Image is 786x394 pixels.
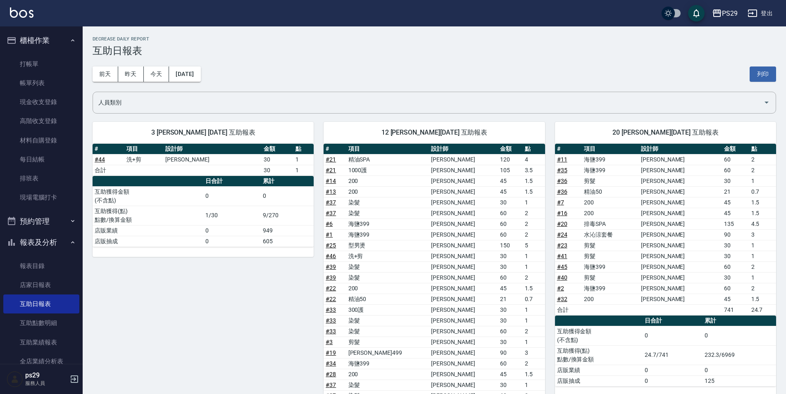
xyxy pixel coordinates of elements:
[582,240,639,251] td: 剪髮
[93,236,203,247] td: 店販抽成
[523,304,545,315] td: 1
[429,176,498,186] td: [PERSON_NAME]
[523,358,545,369] td: 2
[346,347,429,358] td: [PERSON_NAME]499
[582,144,639,154] th: 項目
[749,197,776,208] td: 1.5
[557,296,567,302] a: #32
[557,242,567,249] a: #23
[429,186,498,197] td: [PERSON_NAME]
[95,156,105,163] a: #44
[429,304,498,315] td: [PERSON_NAME]
[429,369,498,380] td: [PERSON_NAME]
[523,261,545,272] td: 1
[326,317,336,324] a: #33
[749,294,776,304] td: 1.5
[429,283,498,294] td: [PERSON_NAME]
[429,240,498,251] td: [PERSON_NAME]
[3,30,79,51] button: 櫃檯作業
[523,165,545,176] td: 3.5
[429,229,498,240] td: [PERSON_NAME]
[429,326,498,337] td: [PERSON_NAME]
[3,74,79,93] a: 帳單列表
[3,211,79,232] button: 預約管理
[346,294,429,304] td: 精油50
[498,197,523,208] td: 30
[163,144,262,154] th: 設計師
[555,144,582,154] th: #
[3,55,79,74] a: 打帳單
[326,178,336,184] a: #14
[555,316,776,387] table: a dense table
[326,242,336,249] a: #25
[3,188,79,207] a: 現場電腦打卡
[498,283,523,294] td: 45
[3,275,79,294] a: 店家日報表
[346,326,429,337] td: 染髮
[555,326,643,345] td: 互助獲得金額 (不含點)
[722,208,749,218] td: 45
[326,253,336,259] a: #46
[523,337,545,347] td: 1
[749,186,776,197] td: 0.7
[523,144,545,154] th: 點
[722,154,749,165] td: 60
[582,229,639,240] td: 水沁涼套餐
[144,66,169,82] button: 今天
[498,315,523,326] td: 30
[498,347,523,358] td: 90
[749,240,776,251] td: 1
[523,380,545,390] td: 1
[703,316,776,326] th: 累計
[557,156,567,163] a: #11
[643,316,702,326] th: 日合計
[3,333,79,352] a: 互助業績報表
[429,208,498,218] td: [PERSON_NAME]
[326,231,333,238] a: #1
[643,326,702,345] td: 0
[3,112,79,131] a: 高階收支登錄
[498,144,523,154] th: 金額
[523,208,545,218] td: 2
[722,272,749,283] td: 30
[3,131,79,150] a: 材料自購登錄
[429,218,498,229] td: [PERSON_NAME]
[124,154,163,165] td: 洗+剪
[582,165,639,176] td: 海鹽399
[346,144,429,154] th: 項目
[324,144,346,154] th: #
[557,274,567,281] a: #40
[749,165,776,176] td: 2
[523,176,545,186] td: 1.5
[326,210,336,216] a: #37
[261,186,314,206] td: 0
[557,263,567,270] a: #45
[565,128,766,137] span: 20 [PERSON_NAME][DATE] 互助報表
[261,206,314,225] td: 9/270
[557,167,567,173] a: #35
[639,165,722,176] td: [PERSON_NAME]
[3,256,79,275] a: 報表目錄
[429,358,498,369] td: [PERSON_NAME]
[749,261,776,272] td: 2
[3,169,79,188] a: 排班表
[523,347,545,358] td: 3
[555,365,643,375] td: 店販業績
[749,272,776,283] td: 1
[498,251,523,261] td: 30
[346,304,429,315] td: 300護
[703,375,776,386] td: 125
[722,294,749,304] td: 45
[3,150,79,169] a: 每日結帳
[346,197,429,208] td: 染髮
[93,206,203,225] td: 互助獲得(點) 點數/換算金額
[639,154,722,165] td: [PERSON_NAME]
[93,225,203,236] td: 店販業績
[429,294,498,304] td: [PERSON_NAME]
[262,165,293,176] td: 30
[3,352,79,371] a: 全店業績分析表
[557,210,567,216] a: #16
[722,197,749,208] td: 45
[118,66,144,82] button: 昨天
[639,218,722,229] td: [PERSON_NAME]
